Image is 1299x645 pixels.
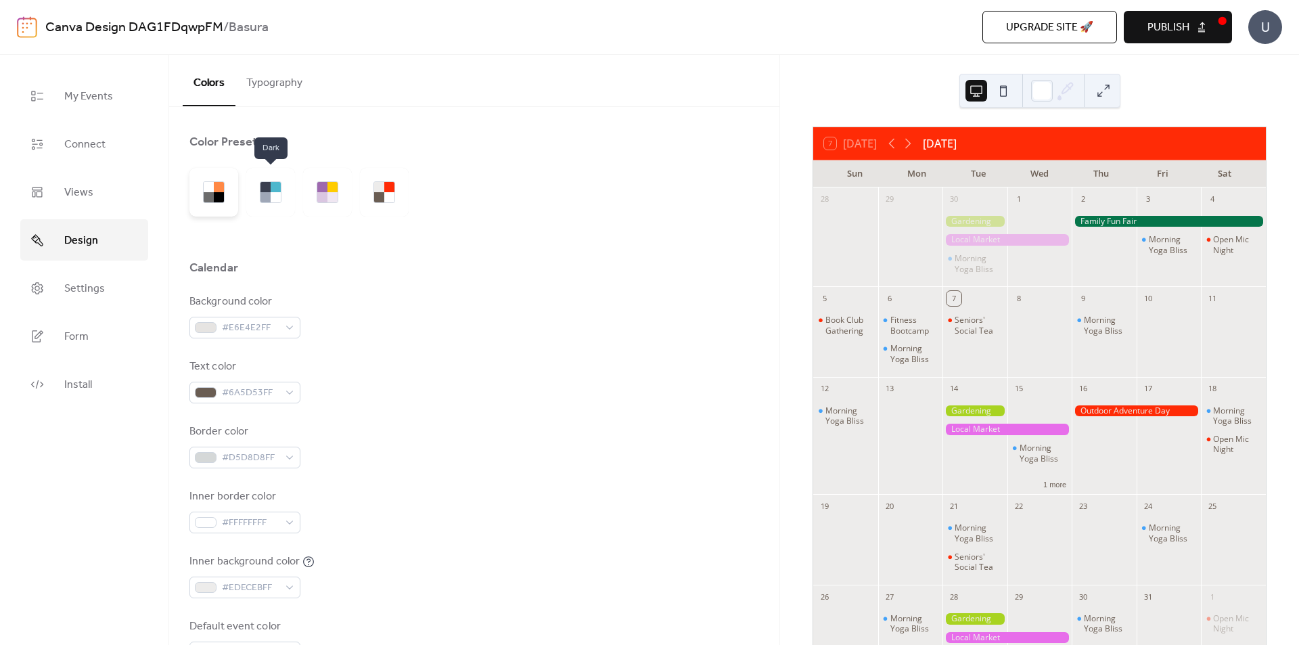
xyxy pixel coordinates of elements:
[1076,590,1091,604] div: 30
[189,489,298,505] div: Inner border color
[882,291,897,306] div: 6
[1193,160,1255,187] div: Sat
[229,15,269,41] b: Basura
[882,590,897,604] div: 27
[1149,234,1196,255] div: Morning Yoga Bliss
[64,86,113,107] span: My Events
[1084,613,1131,634] div: Morning Yoga Bliss
[1006,20,1093,36] span: Upgrade site 🚀
[183,55,235,106] button: Colors
[64,134,106,155] span: Connect
[1011,499,1026,514] div: 22
[1011,192,1026,207] div: 1
[1137,522,1202,543] div: Morning Yoga Bliss
[982,11,1117,43] button: Upgrade site 🚀
[1038,478,1072,489] button: 1 more
[20,219,148,261] a: Design
[942,424,1072,435] div: Local Market
[817,192,832,207] div: 28
[890,343,938,364] div: Morning Yoga Bliss
[20,267,148,309] a: Settings
[942,552,1007,573] div: Seniors' Social Tea
[942,405,1007,417] div: Gardening Workshop
[1141,590,1156,604] div: 31
[813,315,878,336] div: Book Club Gathering
[1147,20,1189,36] span: Publish
[254,137,288,159] span: Dark
[64,182,93,203] span: Views
[955,522,1002,543] div: Morning Yoga Bliss
[947,590,961,604] div: 28
[1076,291,1091,306] div: 9
[942,234,1072,246] div: Local Market
[1213,434,1260,455] div: Open Mic Night
[955,552,1002,573] div: Seniors' Social Tea
[878,613,943,634] div: Morning Yoga Bliss
[825,405,873,426] div: Morning Yoga Bliss
[1205,291,1220,306] div: 11
[947,499,961,514] div: 21
[942,632,1072,644] div: Local Market
[1007,443,1072,464] div: Morning Yoga Bliss
[882,192,897,207] div: 29
[813,405,878,426] div: Morning Yoga Bliss
[20,363,148,405] a: Install
[45,15,223,41] a: Canva Design DAG1FDqwpFM
[1070,160,1132,187] div: Thu
[1201,405,1266,426] div: Morning Yoga Bliss
[1205,382,1220,397] div: 18
[947,192,961,207] div: 30
[1213,405,1260,426] div: Morning Yoga Bliss
[1213,234,1260,255] div: Open Mic Night
[64,326,89,347] span: Form
[1205,590,1220,604] div: 1
[817,499,832,514] div: 19
[1011,382,1026,397] div: 15
[878,315,943,336] div: Fitness Bootcamp
[1141,291,1156,306] div: 10
[947,382,961,397] div: 14
[1141,192,1156,207] div: 3
[222,450,279,466] span: #D5D8D8FF
[1201,434,1266,455] div: Open Mic Night
[1009,160,1070,187] div: Wed
[1020,443,1067,464] div: Morning Yoga Bliss
[222,385,279,401] span: #6A5D53FF
[64,374,92,395] span: Install
[189,424,298,440] div: Border color
[20,75,148,116] a: My Events
[189,134,263,150] div: Color Presets
[942,216,1007,227] div: Gardening Workshop
[1149,522,1196,543] div: Morning Yoga Bliss
[1132,160,1193,187] div: Fri
[1205,192,1220,207] div: 4
[947,160,1009,187] div: Tue
[817,382,832,397] div: 12
[1076,499,1091,514] div: 23
[942,613,1007,625] div: Gardening Workshop
[189,294,298,310] div: Background color
[20,123,148,164] a: Connect
[923,135,957,152] div: [DATE]
[1248,10,1282,44] div: U
[235,55,313,105] button: Typography
[1072,613,1137,634] div: Morning Yoga Bliss
[824,160,886,187] div: Sun
[20,315,148,357] a: Form
[223,15,229,41] b: /
[878,343,943,364] div: Morning Yoga Bliss
[1201,234,1266,255] div: Open Mic Night
[1011,291,1026,306] div: 8
[189,554,300,570] div: Inner background color
[189,260,238,276] div: Calendar
[882,499,897,514] div: 20
[817,590,832,604] div: 26
[1084,315,1131,336] div: Morning Yoga Bliss
[1072,315,1137,336] div: Morning Yoga Bliss
[1201,613,1266,634] div: Open Mic Night
[222,580,279,596] span: #EDECEBFF
[1137,234,1202,255] div: Morning Yoga Bliss
[1076,192,1091,207] div: 2
[955,253,1002,274] div: Morning Yoga Bliss
[1011,590,1026,604] div: 29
